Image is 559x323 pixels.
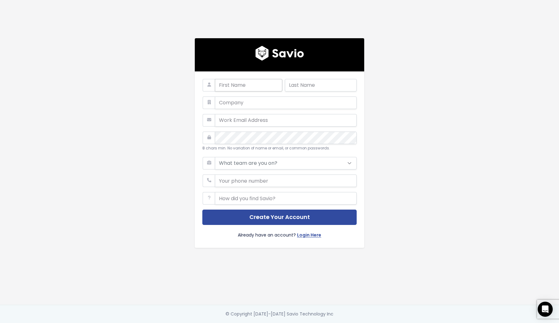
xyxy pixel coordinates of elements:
div: Open Intercom Messenger [538,302,553,317]
input: First Name [215,79,282,91]
input: How did you find Savio? [215,192,357,205]
input: Company [215,96,357,109]
small: 8 chars min. No variation of name or email, or common passwords. [202,146,330,151]
input: Work Email Address [215,114,357,127]
div: Already have an account? [202,225,357,240]
input: Your phone number [215,175,357,187]
button: Create Your Account [202,210,357,225]
div: © Copyright [DATE]-[DATE] Savio Technology Inc [226,310,333,318]
a: Login Here [297,231,321,240]
img: logo600x187.a314fd40982d.png [255,46,304,61]
input: Last Name [285,79,357,91]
